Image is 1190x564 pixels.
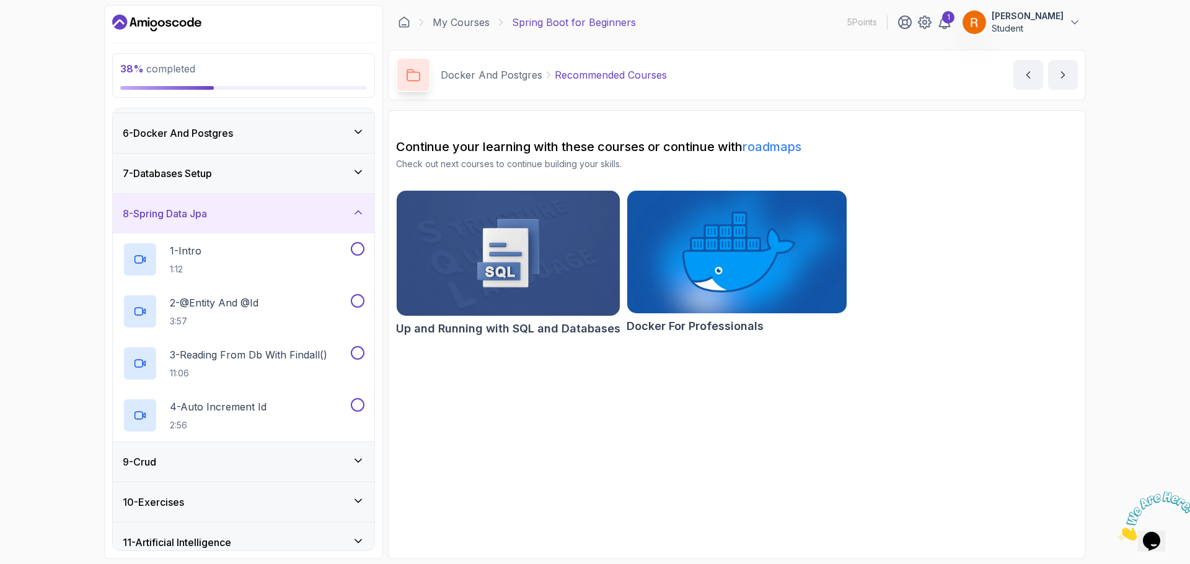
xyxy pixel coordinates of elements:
h3: 7 - Databases Setup [123,166,212,181]
p: 4 - Auto Increment Id [170,399,267,414]
button: 9-Crud [113,442,374,482]
iframe: chat widget [1113,487,1190,545]
img: Up and Running with SQL and Databases card [397,191,620,316]
a: roadmaps [743,139,801,154]
h3: 11 - Artificial Intelligence [123,535,231,550]
button: 1-Intro1:12 [123,242,364,277]
p: [PERSON_NAME] [992,10,1064,22]
p: Docker And Postgres [441,67,542,82]
h3: 6 - Docker And Postgres [123,126,233,141]
a: My Courses [433,15,490,30]
a: 1 [937,15,952,30]
span: 38 % [120,63,144,75]
button: 2-@Entity And @Id3:57 [123,294,364,329]
p: Recommended Courses [555,67,667,82]
button: 6-Docker And Postgres [113,113,374,153]
h3: 10 - Exercises [123,495,184,510]
button: next content [1048,60,1078,90]
a: Docker For Professionals cardDocker For Professionals [627,190,847,335]
p: 1 - Intro [170,243,201,258]
p: 3 - Reading From Db With Findall() [170,347,327,362]
button: 4-Auto Increment Id2:56 [123,398,364,433]
h3: 9 - Crud [123,454,156,469]
p: Student [992,22,1064,35]
button: previous content [1013,60,1043,90]
button: user profile image[PERSON_NAME]Student [962,10,1081,35]
p: 3:57 [170,315,258,328]
img: Chat attention grabber [5,5,82,54]
h2: Up and Running with SQL and Databases [396,320,620,337]
img: Docker For Professionals card [627,191,847,313]
div: 1 [942,11,954,24]
button: 10-Exercises [113,482,374,522]
p: 11:06 [170,367,327,380]
h3: 8 - Spring Data Jpa [123,206,207,221]
p: Check out next courses to continue building your skills. [396,158,1078,170]
button: 7-Databases Setup [113,154,374,193]
p: 2 - @Entity And @Id [170,295,258,310]
button: 8-Spring Data Jpa [113,194,374,233]
p: Spring Boot for Beginners [512,15,636,30]
span: completed [120,63,195,75]
a: Up and Running with SQL and Databases cardUp and Running with SQL and Databases [396,190,620,337]
img: user profile image [963,11,986,34]
p: 2:56 [170,419,267,432]
a: Dashboard [398,16,410,28]
a: Dashboard [112,13,201,33]
button: 3-Reading From Db With Findall()11:06 [123,346,364,381]
button: 11-Artificial Intelligence [113,523,374,562]
h2: Docker For Professionals [627,318,764,335]
p: 1:12 [170,263,201,275]
p: 5 Points [847,16,877,28]
h2: Continue your learning with these courses or continue with [396,138,1078,155]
